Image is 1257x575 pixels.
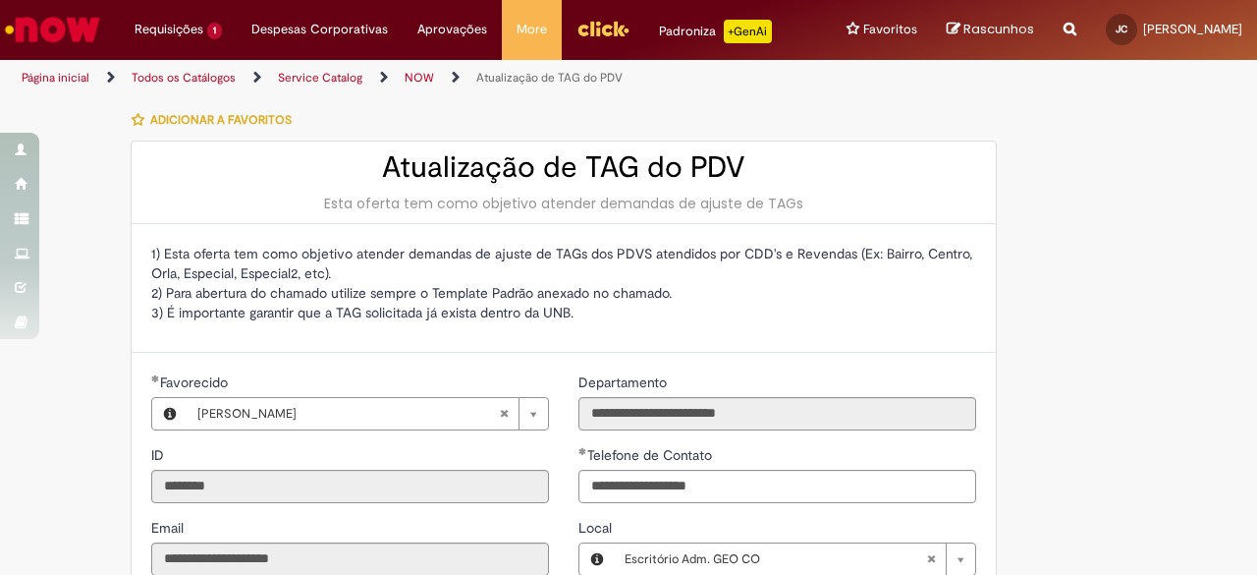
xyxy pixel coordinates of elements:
[251,20,388,39] span: Despesas Corporativas
[151,194,976,213] div: Esta oferta tem como objetivo atender demandas de ajuste de TAGs
[135,20,203,39] span: Requisições
[578,374,671,391] span: Somente leitura - Departamento
[489,398,519,430] abbr: Limpar campo Favorecido
[615,544,975,575] a: Escritório Adm. GEO COLimpar campo Local
[863,20,917,39] span: Favoritos
[278,70,362,86] a: Service Catalog
[197,398,499,430] span: [PERSON_NAME]
[22,70,89,86] a: Página inicial
[151,151,976,184] h2: Atualização de TAG do PDV
[152,398,188,430] button: Favorecido, Visualizar este registro Joao Victor Lima De Castro
[578,470,976,503] input: Telefone de Contato
[405,70,434,86] a: NOW
[578,519,616,537] span: Local
[476,70,623,86] a: Atualização de TAG do PDV
[150,112,292,128] span: Adicionar a Favoritos
[1143,21,1242,37] span: [PERSON_NAME]
[151,519,188,537] span: Somente leitura - Email
[578,373,671,392] label: Somente leitura - Departamento
[151,244,976,322] p: 1) Esta oferta tem como objetivo atender demandas de ajuste de TAGs dos PDVS atendidos por CDD's ...
[625,544,926,575] span: Escritório Adm. GEO CO
[151,446,168,464] span: Somente leitura - ID
[659,20,772,43] div: Padroniza
[151,374,160,382] span: Obrigatório Preenchido
[578,397,976,431] input: Departamento
[724,20,772,43] p: +GenAi
[2,10,103,49] img: ServiceNow
[579,544,615,575] button: Local, Visualizar este registro Escritório Adm. GEO CO
[578,447,587,455] span: Obrigatório Preenchido
[207,23,222,39] span: 1
[151,518,188,538] label: Somente leitura - Email
[1116,23,1127,35] span: JC
[151,470,549,503] input: ID
[132,70,236,86] a: Todos os Catálogos
[916,544,946,575] abbr: Limpar campo Local
[517,20,547,39] span: More
[160,374,232,391] span: Necessários - Favorecido
[188,398,548,430] a: [PERSON_NAME]Limpar campo Favorecido
[417,20,487,39] span: Aprovações
[947,21,1034,39] a: Rascunhos
[151,445,168,465] label: Somente leitura - ID
[963,20,1034,38] span: Rascunhos
[576,14,629,43] img: click_logo_yellow_360x200.png
[131,99,302,141] button: Adicionar a Favoritos
[587,446,716,464] span: Telefone de Contato
[15,60,823,96] ul: Trilhas de página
